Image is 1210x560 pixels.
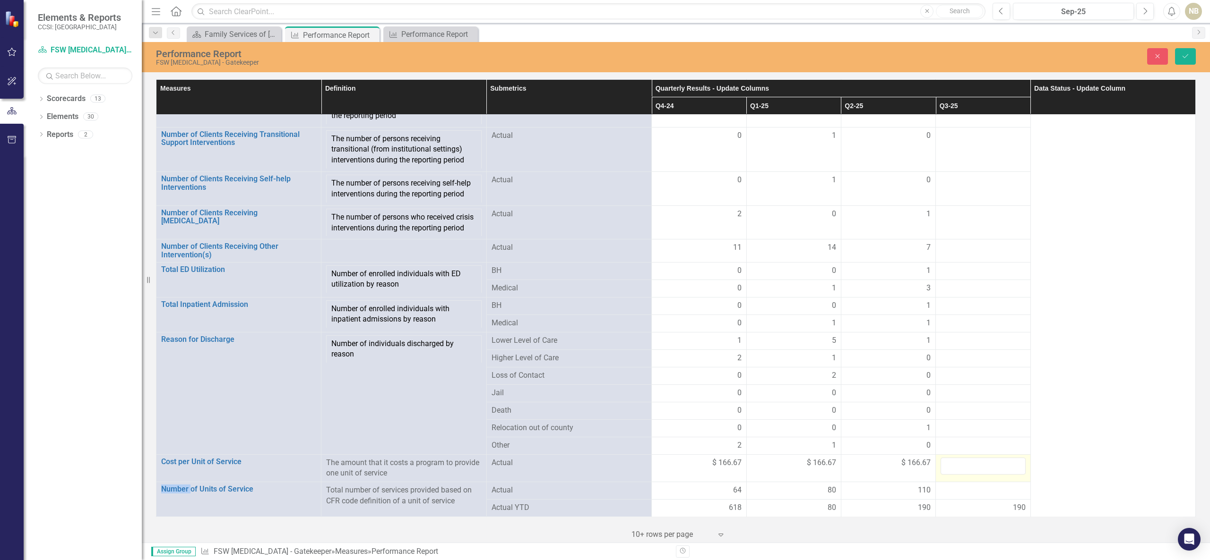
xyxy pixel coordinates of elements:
div: Performance Report [303,29,377,41]
a: Reason for Discharge [161,335,316,344]
span: 1 [832,130,836,141]
span: 1 [832,318,836,329]
div: » » [200,546,669,557]
span: 110 [918,485,931,496]
span: 0 [737,388,742,399]
td: The number of persons receiving self-help interventions during the reporting period [327,175,481,203]
div: 13 [90,95,105,103]
span: 1 [832,283,836,294]
span: 1 [926,335,931,346]
span: 5 [832,335,836,346]
span: 0 [737,300,742,311]
div: Performance Report [372,547,438,556]
span: 0 [926,175,931,186]
span: Actual [492,209,647,220]
span: 1 [737,335,742,346]
span: Lower Level of Care [492,335,647,346]
a: Number of Clients Receiving Other Intervention(s) [161,242,316,259]
a: Number of Units of Service [161,485,316,493]
a: Reports [47,129,73,140]
div: Family Services of [GEOGRAPHIC_DATA] Page [205,28,279,40]
button: Sep-25 [1013,3,1134,20]
span: 0 [737,405,742,416]
a: Elements [47,111,78,122]
div: 30 [83,113,98,121]
span: Higher Level of Care [492,353,647,364]
a: Measures [335,547,368,556]
span: Actual [492,242,647,253]
a: Family Services of [GEOGRAPHIC_DATA] Page [189,28,279,40]
span: 618 [729,502,742,513]
span: 0 [926,353,931,364]
span: 2 [737,440,742,451]
span: 0 [832,388,836,399]
input: Search ClearPoint... [191,3,985,20]
span: Relocation out of county [492,423,647,433]
span: 1 [926,209,931,220]
div: Open Intercom Messenger [1178,528,1201,551]
span: 2 [832,370,836,381]
span: Actual [492,175,647,186]
span: 11 [733,242,742,253]
span: 0 [737,283,742,294]
p: The amount that it costs a program to provide one unit of service [326,458,481,479]
span: 1 [832,175,836,186]
span: 1 [926,300,931,311]
td: Number of enrolled individuals with inpatient admissions by reason [327,300,481,328]
span: 190 [918,502,931,513]
div: Sep-25 [1016,6,1131,17]
span: $ 166.67 [901,458,931,468]
span: BH [492,300,647,311]
span: 1 [832,353,836,364]
span: 0 [926,440,931,451]
a: Cost per Unit of Service [161,458,316,466]
span: $ 166.67 [807,458,836,468]
span: 0 [926,130,931,141]
span: 0 [832,209,836,220]
a: FSW [MEDICAL_DATA] - Gatekeeper [38,45,132,56]
span: BH [492,265,647,276]
span: 0 [737,423,742,433]
span: Jail [492,388,647,399]
div: Performance Report [156,49,746,59]
span: Actual [492,485,647,496]
p: Total number of services provided based on CFR code definition of a unit of service [326,485,481,507]
span: 0 [737,318,742,329]
span: 1 [832,440,836,451]
img: ClearPoint Strategy [5,10,21,27]
span: 1 [926,318,931,329]
a: Number of Clients Receiving [MEDICAL_DATA] [161,209,316,225]
button: Search [936,5,983,18]
span: 0 [926,405,931,416]
span: Elements & Reports [38,12,121,23]
span: 0 [832,423,836,433]
span: 0 [926,388,931,399]
span: $ 166.67 [712,458,742,468]
span: Search [950,7,970,15]
span: 80 [828,485,836,496]
div: Performance Report [401,28,475,40]
span: 2 [737,209,742,220]
td: Number of individuals discharged by reason [327,335,481,363]
span: 1 [926,265,931,276]
span: Actual [492,130,647,141]
span: 0 [832,405,836,416]
a: Total Inpatient Admission [161,300,316,309]
a: Scorecards [47,93,86,104]
div: 2 [78,130,93,138]
span: 0 [737,130,742,141]
small: CCSI: [GEOGRAPHIC_DATA] [38,23,121,31]
span: Actual [492,458,647,468]
td: Number of enrolled individuals with ED utilization by reason [327,265,481,293]
span: 7 [926,242,931,253]
span: 1 [926,423,931,433]
input: Search Below... [38,68,132,84]
span: 0 [737,265,742,276]
span: 190 [1013,502,1026,513]
span: Loss of Contact [492,370,647,381]
span: 80 [828,502,836,513]
span: 2 [737,353,742,364]
span: 64 [733,485,742,496]
a: Number of Clients Receiving Transitional Support Interventions [161,130,316,147]
span: Assign Group [151,547,196,556]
